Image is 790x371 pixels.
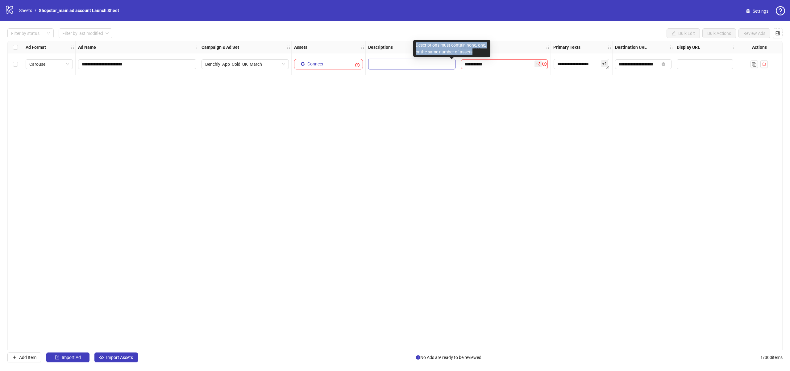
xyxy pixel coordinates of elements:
div: Resize Ad Format column [74,41,75,53]
span: holder [612,45,616,49]
span: setting [746,9,750,13]
span: plus [12,355,17,360]
span: Import Assets [106,355,133,360]
button: Configure table settings [773,28,783,38]
span: Carousel [29,60,69,69]
strong: Ad Format [26,44,46,51]
span: holder [70,45,75,49]
strong: Campaign & Ad Set [202,44,239,51]
span: + 1 [601,60,608,67]
button: Bulk Edit [667,28,700,38]
a: Settings [741,6,773,16]
span: info-circle [416,355,420,360]
strong: Destination URL [615,44,647,51]
strong: Ad Name [78,44,96,51]
strong: Assets [294,44,307,51]
button: Duplicate [750,60,758,68]
span: 1 / 300 items [760,354,783,361]
span: holder [365,45,369,49]
div: Edit values [553,59,610,69]
button: Import Ad [46,352,89,362]
div: Edit values [368,59,455,69]
div: Resize Destination URL column [672,41,674,53]
img: Duplicate [752,62,756,67]
span: holder [286,45,291,49]
span: google [301,62,305,66]
button: Bulk Actions [702,28,736,38]
div: Resize Assets column [364,41,365,53]
span: exclamation-circle [355,63,361,67]
span: holder [546,45,550,49]
span: holder [673,45,678,49]
div: Descriptions must contain none, one, or the same number of assets [413,40,490,57]
li: / [35,7,36,14]
span: question-circle [776,6,785,15]
span: exclamation-circle [542,60,547,67]
div: Resize Primary Texts column [611,41,612,53]
span: Add Item [19,355,36,360]
div: Resize Ad Name column [197,41,199,53]
span: holder [735,45,739,49]
div: Select all rows [8,41,23,53]
span: + 3 [534,60,542,67]
span: Benchly_App_Cold_UK_March [205,60,285,69]
button: close-circle [662,62,665,66]
span: holder [607,45,612,49]
span: holder [550,45,554,49]
span: holder [291,45,295,49]
div: Edit values [461,59,548,69]
div: Resize Display URL column [734,41,736,53]
strong: Display URL [677,44,700,51]
strong: Primary Texts [553,44,580,51]
span: holder [194,45,198,49]
span: No Ads are ready to be reviewed. [416,354,483,361]
span: cloud-upload [99,355,104,360]
span: holder [198,45,202,49]
span: delete [762,62,766,66]
span: holder [360,45,365,49]
span: Import Ad [62,355,81,360]
div: Resize Headlines column [549,41,551,53]
button: Import Assets [94,352,138,362]
div: Resize Campaign & Ad Set column [290,41,291,53]
span: import [55,355,59,360]
span: holder [75,45,79,49]
button: Review Ads [738,28,770,38]
strong: Descriptions [368,44,393,51]
button: Connect [298,60,326,68]
span: control [775,31,780,35]
span: Settings [753,8,768,15]
div: Select row 1 [8,53,23,75]
span: holder [669,45,673,49]
span: holder [731,45,735,49]
span: Connect [307,61,323,66]
a: Sheets [18,7,33,14]
strong: Actions [752,44,767,51]
button: Add Item [7,352,41,362]
a: Shopstar_main ad account Launch Sheet [38,7,120,14]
